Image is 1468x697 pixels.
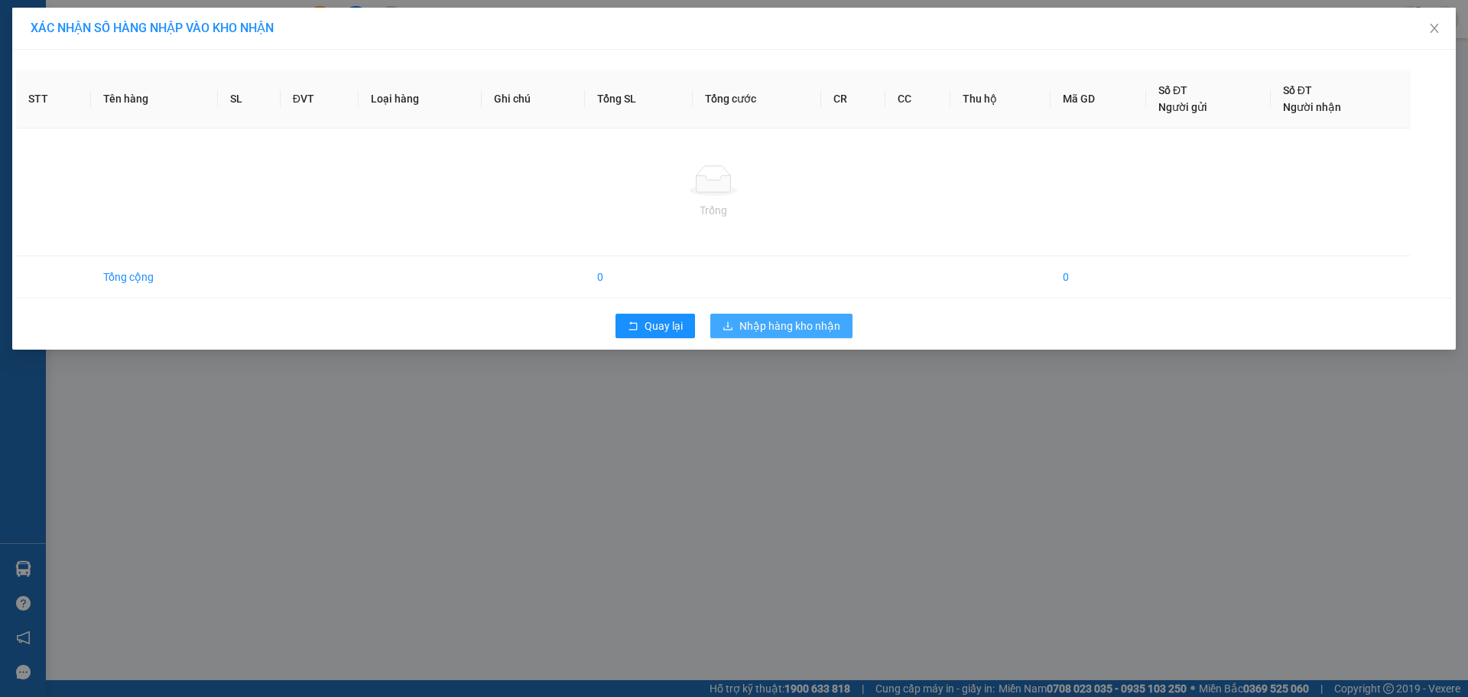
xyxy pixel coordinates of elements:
[281,70,359,129] th: ĐVT
[91,256,218,298] td: Tổng cộng
[19,19,96,96] img: logo.jpg
[723,321,733,333] span: download
[1283,84,1312,96] span: Số ĐT
[585,256,693,298] td: 0
[1158,101,1207,113] span: Người gửi
[1158,84,1187,96] span: Số ĐT
[950,70,1050,129] th: Thu hộ
[1283,101,1341,113] span: Người nhận
[1051,70,1146,129] th: Mã GD
[585,70,693,129] th: Tổng SL
[91,70,218,129] th: Tên hàng
[821,70,886,129] th: CR
[739,318,840,334] span: Nhập hàng kho nhận
[218,70,280,129] th: SL
[710,314,853,338] button: downloadNhập hàng kho nhận
[31,21,274,35] span: XÁC NHẬN SỐ HÀNG NHẬP VÀO KHO NHẬN
[16,70,91,129] th: STT
[19,111,171,136] b: GỬI : PV Gò Dầu
[1428,22,1440,34] span: close
[1413,8,1456,50] button: Close
[645,318,683,334] span: Quay lại
[359,70,482,129] th: Loại hàng
[1051,256,1146,298] td: 0
[693,70,821,129] th: Tổng cước
[885,70,950,129] th: CC
[143,37,639,57] li: [STREET_ADDRESS][PERSON_NAME]. [GEOGRAPHIC_DATA], Tỉnh [GEOGRAPHIC_DATA]
[28,202,1398,219] div: Trống
[143,57,639,76] li: Hotline: 1900 8153
[482,70,586,129] th: Ghi chú
[615,314,695,338] button: rollbackQuay lại
[628,321,638,333] span: rollback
